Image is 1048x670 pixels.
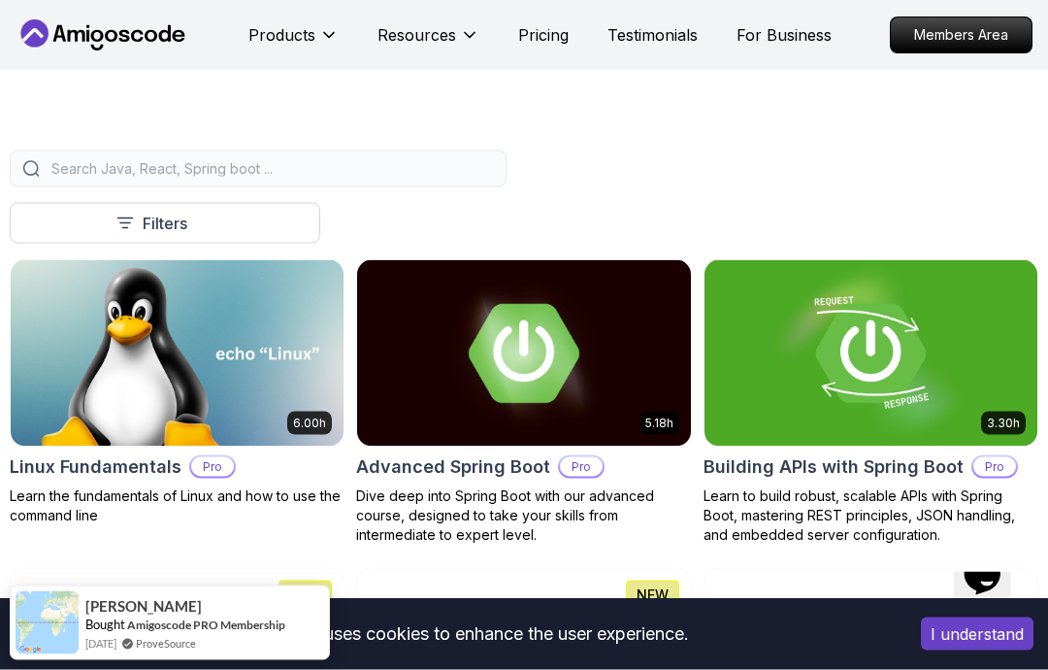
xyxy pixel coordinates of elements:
[293,416,326,431] p: 6.00h
[85,635,116,652] span: [DATE]
[645,416,673,431] p: 5.18h
[48,159,494,179] input: Search Java, React, Spring boot ...
[15,613,892,655] div: This website uses cookies to enhance the user experience.
[891,17,1032,52] p: Members Area
[10,259,344,525] a: Linux Fundamentals card6.00hLinux FundamentalsProLearn the fundamentals of Linux and how to use t...
[637,586,669,605] p: NEW
[987,416,1020,431] p: 3.30h
[85,617,125,632] span: Bought
[127,618,285,632] a: Amigoscode PRO Membership
[85,598,202,615] span: [PERSON_NAME]
[377,23,456,47] p: Resources
[248,23,339,62] button: Products
[357,260,690,447] img: Advanced Spring Boot card
[704,486,1038,545] p: Learn to build robust, scalable APIs with Spring Boot, mastering REST principles, JSON handling, ...
[136,635,196,652] a: ProveSource
[10,453,181,481] h2: Linux Fundamentals
[921,618,1033,651] button: Accept cookies
[946,572,1032,654] iframe: chat widget
[890,17,1032,53] a: Members Area
[607,23,698,47] a: Testimonials
[973,457,1016,477] p: Pro
[143,212,187,235] p: Filters
[737,23,832,47] a: For Business
[10,486,344,525] p: Learn the fundamentals of Linux and how to use the command line
[16,591,79,654] img: provesource social proof notification image
[191,457,234,477] p: Pro
[248,23,315,47] p: Products
[518,23,569,47] a: Pricing
[356,486,691,545] p: Dive deep into Spring Boot with our advanced course, designed to take your skills from intermedia...
[704,259,1038,545] a: Building APIs with Spring Boot card3.30hBuilding APIs with Spring BootProLearn to build robust, s...
[704,453,964,481] h2: Building APIs with Spring Boot
[560,457,603,477] p: Pro
[377,23,479,62] button: Resources
[356,453,550,481] h2: Advanced Spring Boot
[11,260,344,447] img: Linux Fundamentals card
[356,259,691,545] a: Advanced Spring Boot card5.18hAdvanced Spring BootProDive deep into Spring Boot with our advanced...
[10,203,320,244] button: Filters
[704,260,1037,447] img: Building APIs with Spring Boot card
